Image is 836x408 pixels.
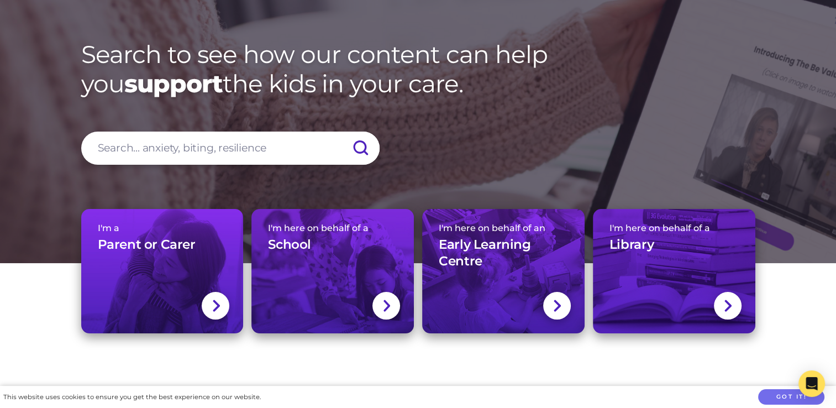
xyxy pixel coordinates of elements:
[251,209,414,333] a: I'm here on behalf of aSchool
[212,299,220,313] img: svg+xml;base64,PHN2ZyBlbmFibGUtYmFja2dyb3VuZD0ibmV3IDAgMCAxNC44IDI1LjciIHZpZXdCb3g9IjAgMCAxNC44ID...
[758,389,824,405] button: Got it!
[81,132,380,165] input: Search... anxiety, biting, resilience
[268,223,397,233] span: I'm here on behalf of a
[439,237,568,270] h3: Early Learning Centre
[3,391,261,403] div: This website uses cookies to ensure you get the best experience on our website.
[268,237,311,253] h3: School
[609,223,739,233] span: I'm here on behalf of a
[609,237,654,253] h3: Library
[439,223,568,233] span: I'm here on behalf of an
[382,299,391,313] img: svg+xml;base64,PHN2ZyBlbmFibGUtYmFja2dyb3VuZD0ibmV3IDAgMCAxNC44IDI1LjciIHZpZXdCb3g9IjAgMCAxNC44ID...
[553,299,561,313] img: svg+xml;base64,PHN2ZyBlbmFibGUtYmFja2dyb3VuZD0ibmV3IDAgMCAxNC44IDI1LjciIHZpZXdCb3g9IjAgMCAxNC44ID...
[723,299,732,313] img: svg+xml;base64,PHN2ZyBlbmFibGUtYmFja2dyb3VuZD0ibmV3IDAgMCAxNC44IDI1LjciIHZpZXdCb3g9IjAgMCAxNC44ID...
[798,370,825,397] div: Open Intercom Messenger
[593,209,755,333] a: I'm here on behalf of aLibrary
[98,237,196,253] h3: Parent or Carer
[422,209,585,333] a: I'm here on behalf of anEarly Learning Centre
[124,69,223,98] strong: support
[341,132,380,165] input: Submit
[81,40,755,98] h1: Search to see how our content can help you the kids in your care.
[98,223,227,233] span: I'm a
[81,209,244,333] a: I'm aParent or Carer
